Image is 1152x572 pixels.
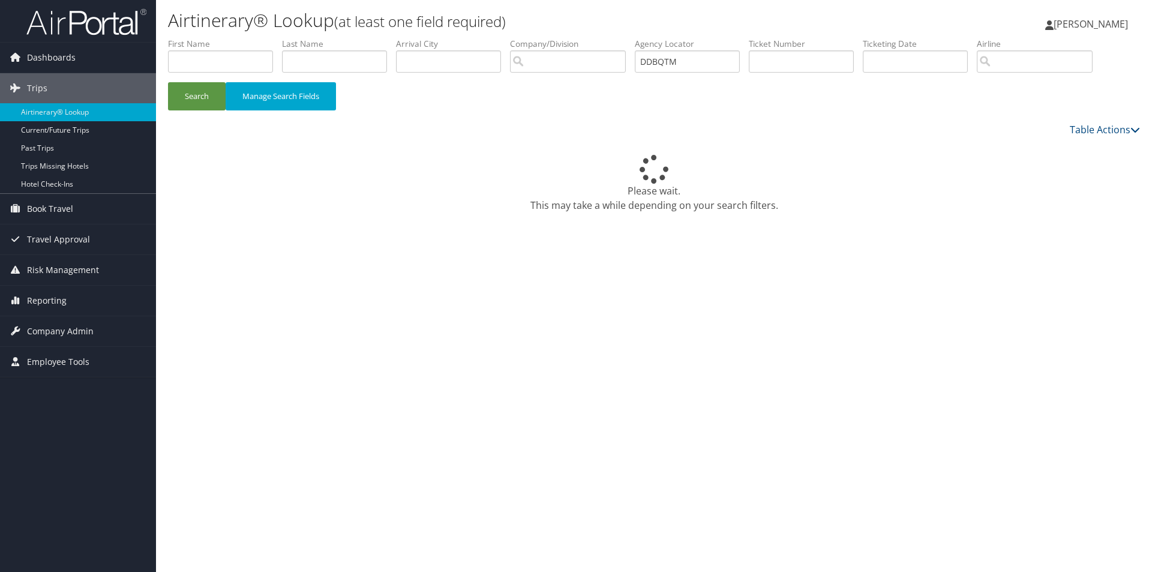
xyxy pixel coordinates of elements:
a: Table Actions [1070,123,1140,136]
small: (at least one field required) [334,11,506,31]
button: Search [168,82,226,110]
span: Travel Approval [27,224,90,254]
label: Company/Division [510,38,635,50]
button: Manage Search Fields [226,82,336,110]
span: Reporting [27,286,67,316]
label: Airline [977,38,1102,50]
span: [PERSON_NAME] [1054,17,1128,31]
span: Book Travel [27,194,73,224]
label: Last Name [282,38,396,50]
label: Arrival City [396,38,510,50]
span: Employee Tools [27,347,89,377]
label: Ticketing Date [863,38,977,50]
img: airportal-logo.png [26,8,146,36]
label: Agency Locator [635,38,749,50]
a: [PERSON_NAME] [1045,6,1140,42]
span: Company Admin [27,316,94,346]
div: Please wait. This may take a while depending on your search filters. [168,155,1140,212]
h1: Airtinerary® Lookup [168,8,816,33]
label: First Name [168,38,282,50]
span: Dashboards [27,43,76,73]
span: Risk Management [27,255,99,285]
label: Ticket Number [749,38,863,50]
span: Trips [27,73,47,103]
